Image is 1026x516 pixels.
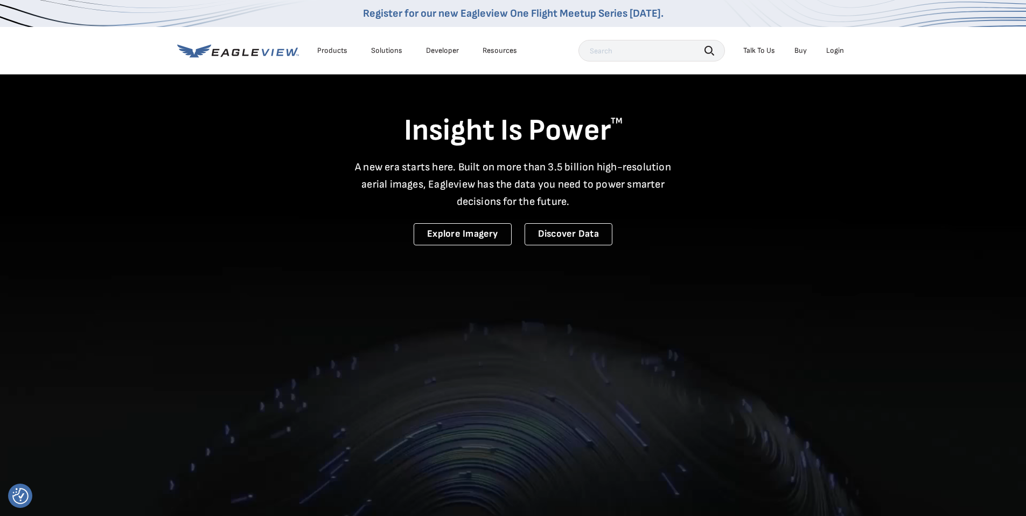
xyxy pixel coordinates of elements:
div: Products [317,46,347,56]
a: Developer [426,46,459,56]
a: Register for our new Eagleview One Flight Meetup Series [DATE]. [363,7,664,20]
a: Discover Data [525,223,612,245]
sup: TM [611,116,623,126]
input: Search [578,40,725,61]
div: Talk To Us [743,46,775,56]
a: Explore Imagery [414,223,512,245]
div: Login [826,46,844,56]
a: Buy [794,46,807,56]
div: Resources [483,46,517,56]
div: Solutions [371,46,402,56]
h1: Insight Is Power [177,112,849,150]
button: Consent Preferences [12,488,29,504]
p: A new era starts here. Built on more than 3.5 billion high-resolution aerial images, Eagleview ha... [348,159,678,210]
img: Revisit consent button [12,488,29,504]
